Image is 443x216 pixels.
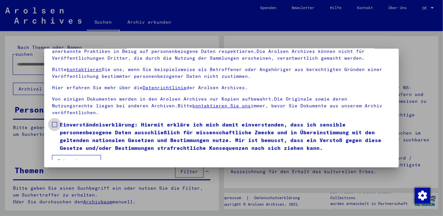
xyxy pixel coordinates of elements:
[52,84,391,91] p: Hier erfahren Sie mehr über die der Arolsen Archives.
[192,103,251,109] a: kontaktieren Sie uns
[52,155,101,167] button: Ich stimme zu
[143,85,186,90] a: Datenrichtlinie
[415,188,430,203] img: Zustimmung ändern
[52,66,391,80] p: Bitte Sie uns, wenn Sie beispielsweise als Betroffener oder Angehöriger aus berechtigten Gründen ...
[414,187,430,203] div: Zustimmung ändern
[52,96,391,116] p: Von einigen Dokumenten werden in den Arolsen Archives nur Kopien aufbewahrt.Die Originale sowie d...
[60,121,391,152] span: Einverständniserklärung: Hiermit erkläre ich mich damit einverstanden, dass ich sensible personen...
[67,66,102,72] a: kontaktieren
